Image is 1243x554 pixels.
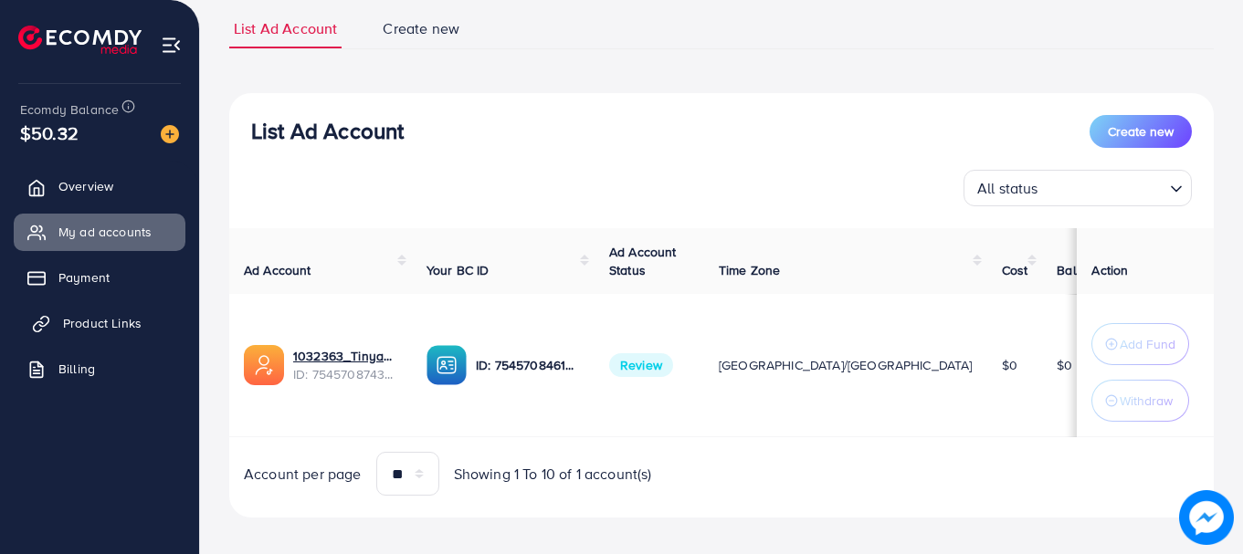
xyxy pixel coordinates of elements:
input: Search for option [1044,172,1163,202]
span: Ecomdy Balance [20,100,119,119]
img: menu [161,35,182,56]
span: $0 [1002,356,1017,374]
span: Overview [58,177,113,195]
span: Payment [58,268,110,287]
img: image [161,125,179,143]
p: Withdraw [1120,390,1173,412]
p: ID: 7545708461661913105 [476,354,580,376]
button: Create new [1090,115,1192,148]
button: Withdraw [1091,380,1189,422]
span: Account per page [244,464,362,485]
h3: List Ad Account [251,118,404,144]
img: ic-ba-acc.ded83a64.svg [427,345,467,385]
span: Create new [1108,122,1174,141]
span: ID: 7545708743263158288 [293,365,397,383]
span: Billing [58,360,95,378]
img: image [1179,490,1234,545]
a: 1032363_Tinyandtotspk_1756872268826 [293,347,397,365]
span: $0 [1057,356,1072,374]
span: Create new [383,18,459,39]
img: ic-ads-acc.e4c84228.svg [244,345,284,385]
a: Payment [14,259,185,296]
span: Balance [1057,261,1105,279]
span: Product Links [63,314,142,332]
span: Ad Account Status [609,243,677,279]
span: Showing 1 To 10 of 1 account(s) [454,464,652,485]
div: Search for option [964,170,1192,206]
p: Add Fund [1120,333,1175,355]
span: Action [1091,261,1128,279]
a: My ad accounts [14,214,185,250]
span: Review [609,353,673,377]
span: List Ad Account [234,18,337,39]
a: Billing [14,350,185,387]
div: <span class='underline'>1032363_Tinyandtotspk_1756872268826</span></br>7545708743263158288 [293,347,397,384]
button: Add Fund [1091,323,1189,365]
span: My ad accounts [58,223,152,241]
img: logo [18,26,142,54]
a: Product Links [14,305,185,341]
span: Your BC ID [427,261,490,279]
span: $50.32 [20,120,79,146]
span: Ad Account [244,261,311,279]
span: Time Zone [719,261,780,279]
span: All status [974,175,1042,202]
span: [GEOGRAPHIC_DATA]/[GEOGRAPHIC_DATA] [719,356,973,374]
a: Overview [14,168,185,204]
span: Cost [1002,261,1028,279]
